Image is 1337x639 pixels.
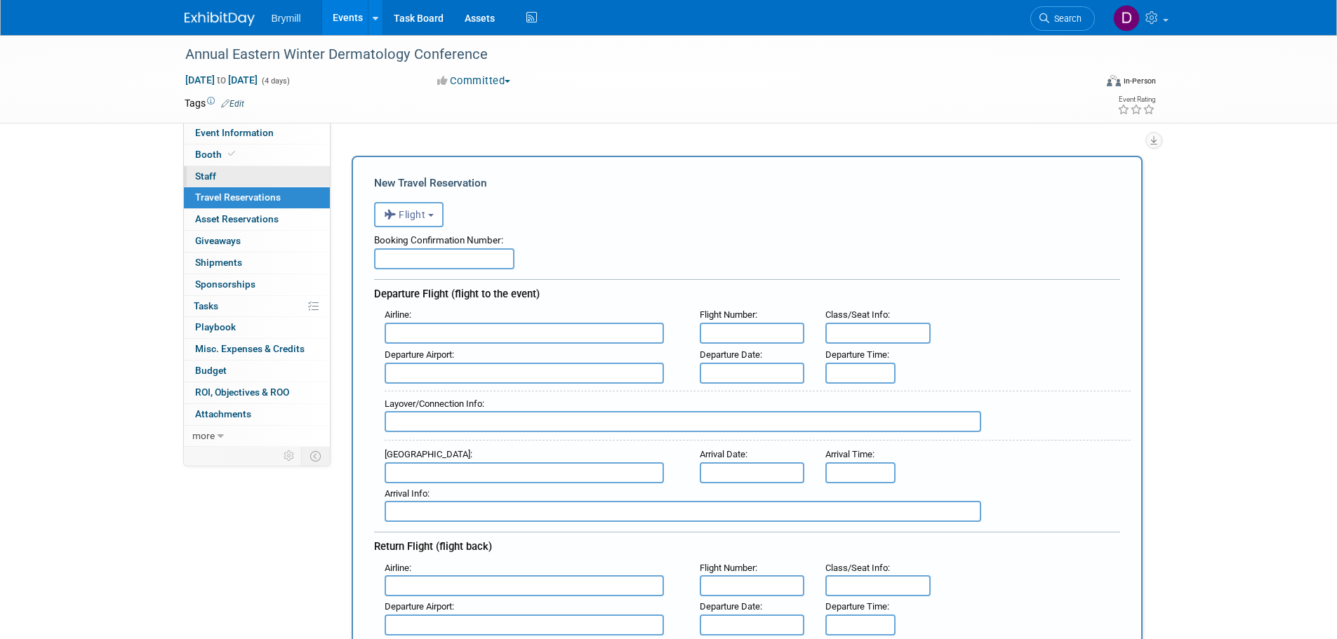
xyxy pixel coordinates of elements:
span: Return Flight (flight back) [374,540,492,553]
span: Departure Airport [385,601,452,612]
a: Playbook [184,317,330,338]
a: Misc. Expenses & Credits [184,339,330,360]
span: Arrival Date [700,449,745,459]
span: Departure Date [700,349,760,360]
small: : [385,488,430,499]
div: Booking Confirmation Number: [374,227,1120,248]
span: Airline [385,563,409,573]
span: ROI, Objectives & ROO [195,386,289,398]
span: Playbook [195,321,236,332]
td: Toggle Event Tabs [301,447,330,465]
div: Event Format [1012,73,1157,94]
span: Shipments [195,257,242,268]
span: Departure Time [825,349,887,360]
small: : [700,449,747,459]
a: Budget [184,361,330,382]
span: Asset Reservations [195,213,279,224]
a: Event Information [184,123,330,144]
span: to [215,74,228,86]
span: Flight Number [700,309,755,320]
small: : [385,398,484,409]
a: Tasks [184,296,330,317]
button: Committed [432,74,516,88]
span: Booth [195,149,238,160]
small: : [385,563,411,573]
small: : [700,349,762,360]
small: : [700,601,762,612]
a: Edit [221,99,244,109]
span: Misc. Expenses & Credits [195,343,305,354]
a: Search [1030,6,1095,31]
span: [DATE] [DATE] [185,74,258,86]
a: Travel Reservations [184,187,330,208]
small: : [385,349,454,360]
button: Flight [374,202,444,227]
span: Departure Airport [385,349,452,360]
img: Format-Inperson.png [1107,75,1121,86]
small: : [700,309,757,320]
img: Delaney Bryne [1113,5,1140,32]
a: Giveaways [184,231,330,252]
span: Staff [195,170,216,182]
small: : [385,449,472,459]
a: Asset Reservations [184,209,330,230]
a: Attachments [184,404,330,425]
a: Shipments [184,253,330,274]
small: : [825,601,889,612]
span: Departure Date [700,601,760,612]
small: : [385,309,411,320]
span: Budget [195,365,227,376]
span: (4 days) [260,76,290,86]
span: Flight Number [700,563,755,573]
span: Arrival Info [385,488,427,499]
div: Annual Eastern Winter Dermatology Conference [180,42,1074,67]
span: Departure Time [825,601,887,612]
span: Giveaways [195,235,241,246]
span: Brymill [272,13,301,24]
span: Event Information [195,127,274,138]
small: : [825,449,874,459]
span: Airline [385,309,409,320]
span: Attachments [195,408,251,419]
span: Class/Seat Info [825,309,888,320]
td: Personalize Event Tab Strip [277,447,302,465]
span: more [192,430,215,441]
div: In-Person [1123,76,1156,86]
small: : [825,349,889,360]
img: ExhibitDay [185,12,255,26]
small: : [385,601,454,612]
a: more [184,426,330,447]
span: Travel Reservations [195,191,281,203]
a: Staff [184,166,330,187]
span: Layover/Connection Info [385,398,482,409]
div: Event Rating [1117,96,1155,103]
a: Sponsorships [184,274,330,295]
small: : [825,309,890,320]
i: Booth reservation complete [228,150,235,158]
body: Rich Text Area. Press ALT-0 for help. [8,6,726,20]
span: Sponsorships [195,278,255,290]
span: Class/Seat Info [825,563,888,573]
small: : [825,563,890,573]
span: Arrival Time [825,449,872,459]
a: Booth [184,144,330,166]
div: New Travel Reservation [374,175,1120,191]
span: [GEOGRAPHIC_DATA] [385,449,470,459]
small: : [700,563,757,573]
td: Tags [185,96,244,110]
span: Tasks [194,300,218,311]
span: Flight [384,209,426,220]
span: Search [1049,13,1082,24]
a: ROI, Objectives & ROO [184,382,330,403]
span: Departure Flight (flight to the event) [374,288,540,300]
